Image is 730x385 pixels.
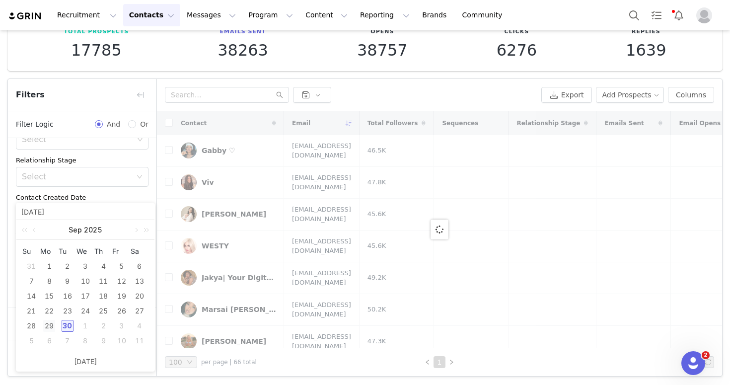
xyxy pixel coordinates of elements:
div: 2 [97,320,109,332]
td: September 16, 2025 [59,289,76,304]
td: August 31, 2025 [22,259,40,274]
td: September 14, 2025 [22,289,40,304]
td: October 1, 2025 [76,318,94,333]
a: 2025 [83,220,103,240]
div: 27 [134,305,146,317]
div: 30 [62,320,73,332]
div: Relationship Stage [16,155,148,165]
span: We [76,247,94,256]
div: 7 [25,275,37,287]
div: 9 [97,335,109,347]
span: Fr [112,247,130,256]
p: Replies [626,28,666,36]
div: 25 [97,305,109,317]
th: Sat [131,244,148,259]
div: 26 [116,305,128,317]
a: Tasks [646,4,667,26]
th: Tue [59,244,76,259]
img: placeholder-profile.jpg [696,7,712,23]
div: 2 [62,260,73,272]
td: September 30, 2025 [59,318,76,333]
div: 5 [25,335,37,347]
td: September 25, 2025 [94,304,112,318]
td: September 13, 2025 [131,274,148,289]
td: September 27, 2025 [131,304,148,318]
a: grin logo [8,11,43,21]
button: Add Prospects [596,87,664,103]
button: Program [242,4,299,26]
div: 1 [43,260,55,272]
td: October 7, 2025 [59,333,76,348]
td: September 23, 2025 [59,304,76,318]
div: 3 [116,320,128,332]
div: 12 [116,275,128,287]
td: September 11, 2025 [94,274,112,289]
button: Contacts [123,4,180,26]
td: September 29, 2025 [40,318,58,333]
div: 8 [43,275,55,287]
div: 21 [25,305,37,317]
div: 1 [79,320,91,332]
span: Mo [40,247,58,256]
td: October 5, 2025 [22,333,40,348]
a: Brands [416,4,455,26]
td: September 6, 2025 [131,259,148,274]
button: Reporting [354,4,416,26]
td: September 20, 2025 [131,289,148,304]
td: September 15, 2025 [40,289,58,304]
div: 10 [116,335,128,347]
i: icon: down [137,137,143,144]
i: icon: search [276,91,283,98]
span: Or [136,119,148,130]
td: September 2, 2025 [59,259,76,274]
th: Mon [40,244,58,259]
li: 1 [434,356,445,368]
div: 20 [134,290,146,302]
td: September 26, 2025 [112,304,130,318]
div: 18 [97,290,109,302]
a: Next year (Control + right) [138,220,151,240]
td: September 1, 2025 [40,259,58,274]
button: Profile [690,7,722,23]
i: icon: right [448,359,454,365]
div: Contact Created Date [16,193,148,203]
td: October 6, 2025 [40,333,58,348]
p: Opens [357,28,408,36]
td: September 19, 2025 [112,289,130,304]
button: Columns [668,87,714,103]
div: 3 [79,260,91,272]
li: Next Page [445,356,457,368]
span: Sa [131,247,148,256]
li: Previous Page [422,356,434,368]
span: Filters [16,89,45,101]
input: Search... [165,87,289,103]
button: Notifications [668,4,690,26]
td: September 9, 2025 [59,274,76,289]
div: 4 [97,260,109,272]
div: 28 [25,320,37,332]
div: Select [22,172,132,182]
input: Select date [21,206,149,217]
a: Community [456,4,513,26]
iframe: Intercom live chat [681,351,705,375]
a: Next month (PageDown) [131,220,140,240]
div: 15 [43,290,55,302]
p: 38263 [218,41,268,59]
td: October 4, 2025 [131,318,148,333]
div: 19 [116,290,128,302]
span: 2 [702,351,710,359]
div: 7 [62,335,73,347]
a: 1 [434,357,445,368]
p: 17785 [64,41,129,59]
th: Sun [22,244,40,259]
p: 6276 [497,41,537,59]
td: September 12, 2025 [112,274,130,289]
div: 10 [79,275,91,287]
td: September 28, 2025 [22,318,40,333]
td: September 22, 2025 [40,304,58,318]
a: Last year (Control + left) [20,220,33,240]
th: Fri [112,244,130,259]
div: 9 [62,275,73,287]
span: Th [94,247,112,256]
td: September 3, 2025 [76,259,94,274]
